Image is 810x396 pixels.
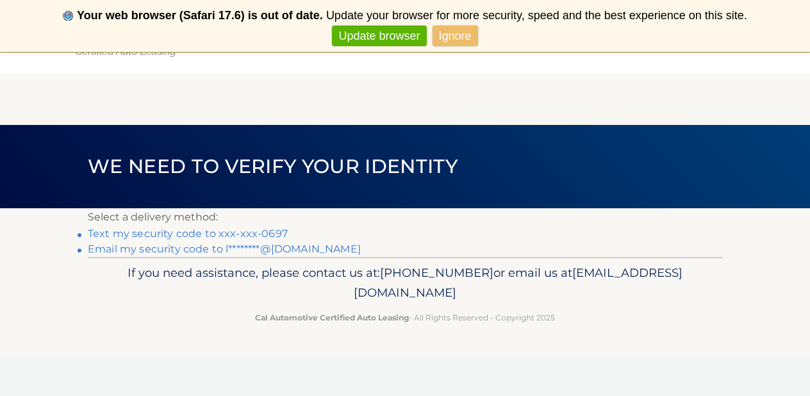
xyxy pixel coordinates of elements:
[96,311,714,324] p: - All Rights Reserved - Copyright 2025
[88,227,288,240] a: Text my security code to xxx-xxx-0697
[326,9,747,22] span: Update your browser for more security, speed and the best experience on this site.
[96,263,714,304] p: If you need assistance, please contact us at: or email us at
[255,313,409,322] strong: Cal Automotive Certified Auto Leasing
[332,26,426,47] a: Update browser
[380,265,493,280] span: [PHONE_NUMBER]
[88,208,722,226] p: Select a delivery method:
[88,243,361,255] a: Email my security code to l********@[DOMAIN_NAME]
[88,154,458,178] span: We need to verify your identity
[77,9,323,22] b: Your web browser (Safari 17.6) is out of date.
[433,26,478,47] a: Ignore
